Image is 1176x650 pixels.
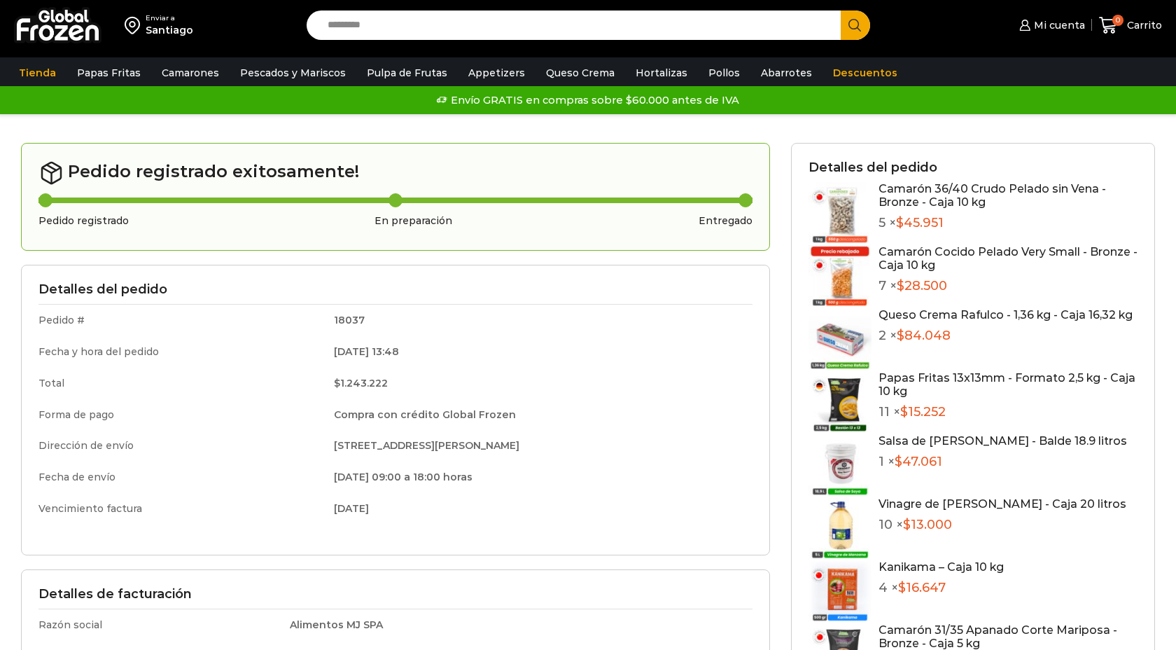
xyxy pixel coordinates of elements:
[808,160,1137,176] h3: Detalles del pedido
[701,60,747,86] a: Pollos
[324,462,752,493] td: [DATE] 09:00 a 18:00 horas
[878,216,1137,231] p: 5 ×
[38,336,324,368] td: Fecha y hora del pedido
[895,454,902,469] span: $
[878,581,1004,596] p: 4 ×
[1099,9,1162,42] a: 0 Carrito
[70,60,148,86] a: Papas Fritas
[38,368,324,399] td: Total
[897,328,904,343] span: $
[878,245,1137,272] a: Camarón Cocido Pelado Very Small - Bronze - Caja 10 kg
[38,462,324,493] td: Fecha de envío
[878,279,1137,294] p: 7 ×
[280,609,752,640] td: Alimentos MJ SPA
[38,215,129,227] h3: Pedido registrado
[898,580,906,595] span: $
[826,60,904,86] a: Descuentos
[324,430,752,462] td: [STREET_ADDRESS][PERSON_NAME]
[38,493,324,522] td: Vencimiento factura
[38,305,324,336] td: Pedido #
[900,404,946,420] bdi: 15.252
[903,517,952,532] bdi: 13.000
[878,434,1127,448] a: Salsa de [PERSON_NAME] - Balde 18.9 litros
[360,60,454,86] a: Pulpa de Frutas
[754,60,819,86] a: Abarrotes
[878,497,1126,511] a: Vinagre de [PERSON_NAME] - Caja 20 litros
[233,60,353,86] a: Pescados y Mariscos
[841,11,870,40] button: Search button
[125,13,146,37] img: address-field-icon.svg
[1016,11,1084,39] a: Mi cuenta
[324,399,752,431] td: Compra con crédito Global Frozen
[897,328,951,343] bdi: 84.048
[1030,18,1085,32] span: Mi cuenta
[334,377,388,389] bdi: 1.243.222
[146,13,193,23] div: Enviar a
[38,282,752,298] h3: Detalles del pedido
[878,308,1133,321] a: Queso Crema Rafulco - 1,36 kg - Caja 16,32 kg
[38,609,280,640] td: Razón social
[699,215,752,227] h3: Entregado
[903,517,911,532] span: $
[1123,18,1162,32] span: Carrito
[539,60,622,86] a: Queso Crema
[38,430,324,462] td: Dirección de envío
[878,623,1117,650] a: Camarón 31/35 Apanado Corte Mariposa - Bronze - Caja 5 kg
[878,560,1004,574] a: Kanikama – Caja 10 kg
[334,377,340,389] span: $
[324,305,752,336] td: 18037
[38,587,752,602] h3: Detalles de facturación
[629,60,694,86] a: Hortalizas
[374,215,452,227] h3: En preparación
[38,160,752,186] h2: Pedido registrado exitosamente!
[878,455,1127,470] p: 1 ×
[146,23,193,37] div: Santiago
[878,371,1135,398] a: Papas Fritas 13x13mm - Formato 2,5 kg - Caja 10 kg
[12,60,63,86] a: Tienda
[38,399,324,431] td: Forma de pago
[898,580,946,595] bdi: 16.647
[878,329,1133,344] p: 2 ×
[900,404,908,420] span: $
[878,182,1106,209] a: Camarón 36/40 Crudo Pelado sin Vena - Bronze - Caja 10 kg
[878,405,1137,420] p: 11 ×
[897,278,947,293] bdi: 28.500
[155,60,226,86] a: Camarones
[461,60,532,86] a: Appetizers
[896,215,944,230] bdi: 45.951
[896,215,904,230] span: $
[1112,15,1123,26] span: 0
[897,278,904,293] span: $
[324,336,752,368] td: [DATE] 13:48
[324,493,752,522] td: [DATE]
[895,454,942,469] bdi: 47.061
[878,518,1126,533] p: 10 ×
